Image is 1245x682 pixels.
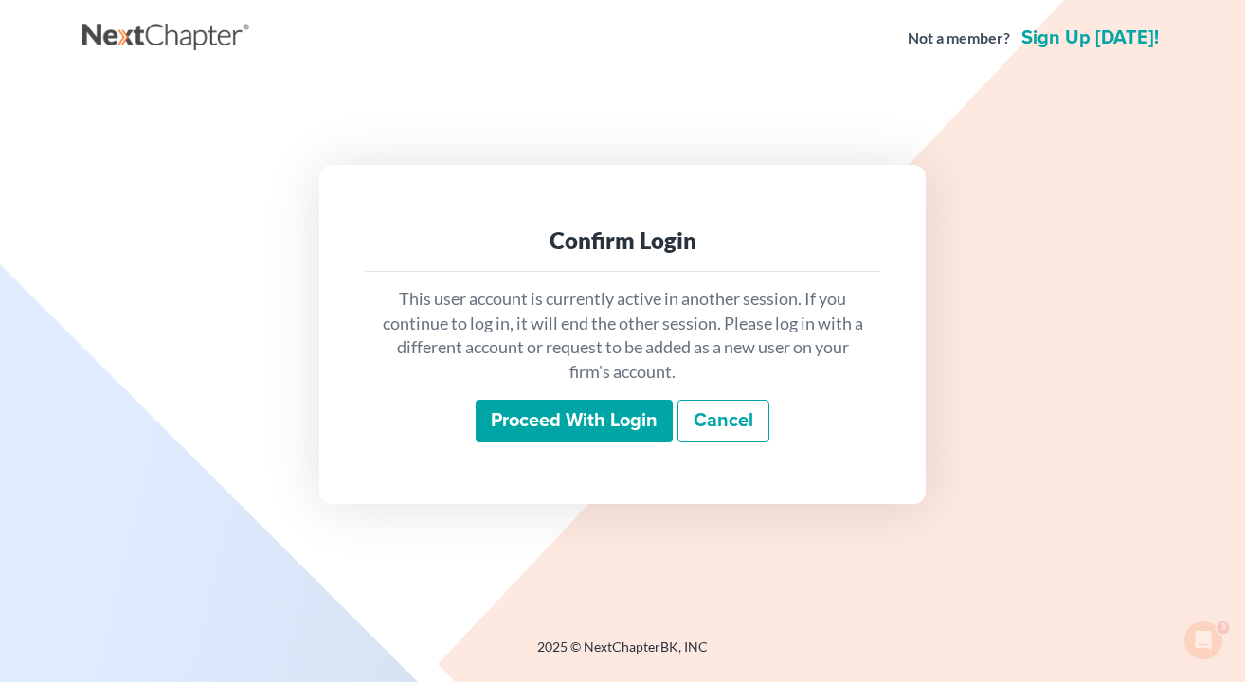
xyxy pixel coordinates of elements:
strong: Not a member? [908,27,1010,49]
div: 2025 © NextChapterBK, INC [82,637,1163,672]
iframe: Intercom live chat [1181,618,1226,663]
a: Cancel [677,400,769,443]
span: 3 [1219,618,1235,633]
input: Proceed with login [476,400,673,443]
p: This user account is currently active in another session. If you continue to log in, it will end ... [380,287,865,385]
a: Sign up [DATE]! [1018,28,1163,47]
div: Confirm Login [380,225,865,256]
